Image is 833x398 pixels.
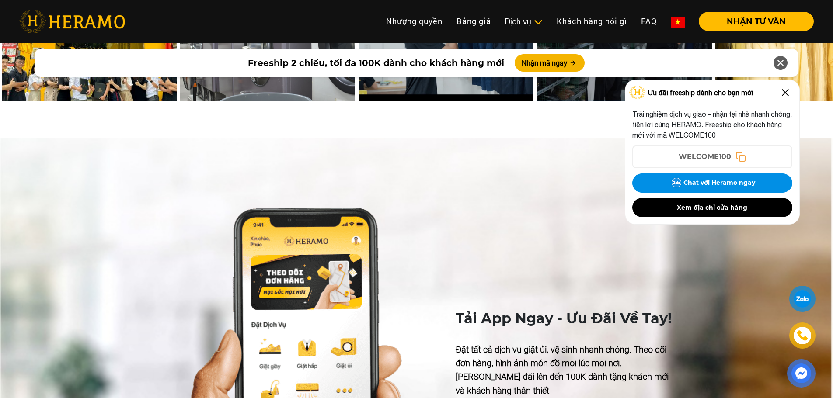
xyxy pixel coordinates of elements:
span: WELCOME100 [679,152,731,162]
a: Nhượng quyền [379,12,450,31]
img: phone-icon [796,329,809,342]
p: Trải nghiệm dịch vụ giao - nhận tại nhà nhanh chóng, tiện lợi cùng HERAMO. Freeship cho khách hàn... [632,109,792,140]
a: Bảng giá [450,12,498,31]
div: Dịch vụ [505,16,543,28]
button: Chat với Heramo ngay [632,173,792,193]
img: subToggleIcon [533,18,543,27]
a: FAQ [634,12,664,31]
span: Freeship 2 chiều, tối đa 100K dành cho khách hàng mới [248,56,504,69]
button: Nhận mã ngay [515,54,585,72]
a: Khách hàng nói gì [550,12,634,31]
button: NHẬN TƯ VẤN [699,12,814,31]
img: vn-flag.png [671,17,685,28]
button: Xem địa chỉ cửa hàng [632,198,792,217]
p: Tải App Ngay - Ưu Đãi Về Tay! [456,308,680,329]
img: heramo-logo.png [19,10,125,33]
a: phone-icon [791,324,814,347]
img: Close [778,86,792,100]
img: Zalo [669,176,683,190]
a: NHẬN TƯ VẤN [692,17,814,25]
span: Ưu đãi freeship dành cho bạn mới [648,87,753,98]
img: Logo [629,86,646,99]
p: Đặt tất cả dịch vụ giặt ủi, vệ sinh nhanh chóng. Theo dõi đơn hàng, hình ảnh món đồ mọi lúc mọi n... [456,343,680,398]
